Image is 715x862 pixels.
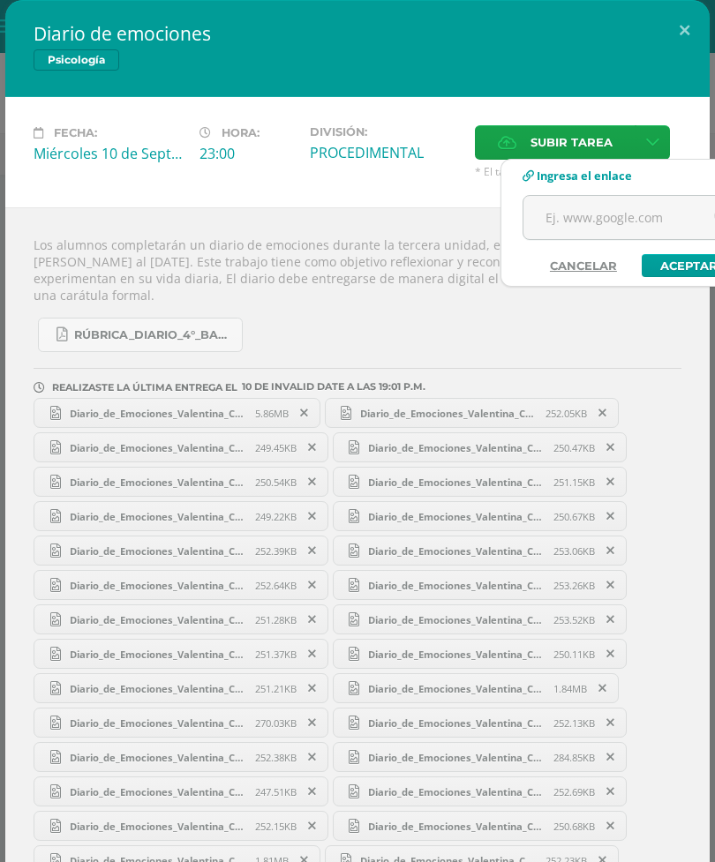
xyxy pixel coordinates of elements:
[596,575,626,595] span: Remover entrega
[359,510,553,523] span: Diario_de_Emociones_Valentina_Creativo - 14.png
[34,467,328,497] a: Diario_de_Emociones_Valentina_Creativo - 11.png 250.54KB
[297,816,327,836] span: Remover entrega
[34,604,328,634] a: Diario_de_Emociones_Valentina_Creativo - 19.png 251.28KB
[34,432,328,462] a: Diario_de_Emociones_Valentina_Creativo - 31.png 249.45KB
[34,144,185,163] div: Miércoles 10 de Septiembre
[34,742,328,772] a: Diario_de_Emociones_Valentina_Creativo - 26.png 252.38KB
[52,381,237,394] span: REALIZASTE LA ÚLTIMA ENTREGA EL
[297,644,327,663] span: Remover entrega
[351,407,546,420] span: Diario_de_Emociones_Valentina_Creativo - 12.png
[553,751,595,764] span: 284.85KB
[255,476,297,489] span: 250.54KB
[588,403,618,423] span: Remover entrega
[34,776,328,806] a: Diario_de_Emociones_Valentina_Creativo - 6.png 247.51KB
[333,639,628,669] a: Diario_de_Emociones_Valentina_Creativo - 24.png 250.11KB
[553,648,595,661] span: 250.11KB
[596,610,626,629] span: Remover entrega
[596,541,626,560] span: Remover entrega
[553,613,595,626] span: 253.52KB
[61,544,255,558] span: Diario_de_Emociones_Valentina_Creativo - 32.png
[359,441,553,454] span: Diario_de_Emociones_Valentina_Creativo - 13.png
[546,407,587,420] span: 252.05KB
[61,785,255,798] span: Diario_de_Emociones_Valentina_Creativo - 6.png
[359,785,553,798] span: Diario_de_Emociones_Valentina_Creativo - 25.png
[255,407,289,420] span: 5.86MB
[34,811,328,841] a: Diario_de_Emociones_Valentina_Creativo - 28.png 252.15KB
[61,579,255,592] span: Diario_de_Emociones_Valentina_Creativo - 18.png
[297,575,327,595] span: Remover entrega
[34,21,681,46] h2: Diario de emociones
[553,579,595,592] span: 253.26KB
[297,472,327,491] span: Remover entrega
[255,820,297,833] span: 252.15KB
[297,438,327,457] span: Remover entrega
[553,476,595,489] span: 251.15KB
[359,716,553,730] span: Diario_de_Emociones_Valentina_Creativo - 5.png
[61,820,255,833] span: Diario_de_Emociones_Valentina_Creativo - 28.png
[359,648,553,661] span: Diario_de_Emociones_Valentina_Creativo - 24.png
[222,126,260,139] span: Hora:
[553,544,595,558] span: 253.06KB
[297,782,327,801] span: Remover entrega
[596,644,626,663] span: Remover entrega
[61,510,255,523] span: Diario_de_Emociones_Valentina_Creativo - 17.png
[359,682,553,695] span: Diario_de_Emociones_Valentina_Creativo - 2.png
[333,742,628,772] a: Diario_de_Emociones_Valentina_Creativo - 4.png 284.85KB
[297,541,327,560] span: Remover entrega
[596,472,626,491] span: Remover entrega
[333,673,620,703] a: Diario_de_Emociones_Valentina_Creativo - 2.png 1.84MB
[34,708,328,738] a: Diario_de_Emociones_Valentina_Creativo - 3.png 270.03KB
[310,143,462,162] div: PROCEDIMENTAL
[297,678,327,698] span: Remover entrega
[596,506,626,526] span: Remover entrega
[310,125,462,139] label: División:
[34,673,328,703] a: Diario_de_Emociones_Valentina_Creativo - 23.png 251.21KB
[255,579,297,592] span: 252.64KB
[333,776,628,806] a: Diario_de_Emociones_Valentina_Creativo - 25.png 252.69KB
[255,613,297,626] span: 251.28KB
[553,510,595,523] span: 250.67KB
[61,648,255,661] span: Diario_de_Emociones_Valentina_Creativo - 21.png
[333,811,628,841] a: Diario_de_Emociones_Valentina_Creativo - 7.png 250.68KB
[333,467,628,497] a: Diario_de_Emociones_Valentina_Creativo - 16.png 251.15KB
[588,678,618,698] span: Remover entrega
[553,820,595,833] span: 250.68KB
[61,682,255,695] span: Diario_de_Emociones_Valentina_Creativo - 23.png
[34,501,328,531] a: Diario_de_Emociones_Valentina_Creativo - 17.png 249.22KB
[553,716,595,730] span: 252.13KB
[531,126,613,159] span: Subir tarea
[34,398,320,428] a: Diario_de_Emociones_Valentina_Creativo - 1.png 5.86MB
[596,816,626,836] span: Remover entrega
[537,168,632,184] span: Ingresa el enlace
[61,613,255,626] span: Diario_de_Emociones_Valentina_Creativo - 19.png
[255,544,297,558] span: 252.39KB
[333,501,628,531] a: Diario_de_Emociones_Valentina_Creativo - 14.png 250.67KB
[333,570,628,600] a: Diario_de_Emociones_Valentina_Creativo - 22.png 253.26KB
[359,579,553,592] span: Diario_de_Emociones_Valentina_Creativo - 22.png
[255,510,297,523] span: 249.22KB
[34,536,328,566] a: Diario_de_Emociones_Valentina_Creativo - 32.png 252.39KB
[237,386,425,387] span: 10 DE Invalid Date A LAS 19:01 P.M.
[61,751,255,764] span: Diario_de_Emociones_Valentina_Creativo - 26.png
[553,785,595,798] span: 252.69KB
[74,328,233,342] span: RÚBRICA_DIARIO_4°_BACHI.pdf
[255,682,297,695] span: 251.21KB
[61,441,255,454] span: Diario_de_Emociones_Valentina_Creativo - 31.png
[297,713,327,732] span: Remover entrega
[255,785,297,798] span: 247.51KB
[333,708,628,738] a: Diario_de_Emociones_Valentina_Creativo - 5.png 252.13KB
[553,682,587,695] span: 1.84MB
[34,49,119,71] span: Psicología
[297,610,327,629] span: Remover entrega
[290,403,320,423] span: Remover entrega
[475,164,681,179] span: * El tamaño máximo permitido es 50 MB
[359,613,553,626] span: Diario_de_Emociones_Valentina_Creativo - 20.png
[325,398,620,428] a: Diario_de_Emociones_Valentina_Creativo - 12.png 252.05KB
[333,432,628,462] a: Diario_de_Emociones_Valentina_Creativo - 13.png 250.47KB
[333,604,628,634] a: Diario_de_Emociones_Valentina_Creativo - 20.png 253.52KB
[199,144,296,163] div: 23:00
[54,126,97,139] span: Fecha:
[34,570,328,600] a: Diario_de_Emociones_Valentina_Creativo - 18.png 252.64KB
[359,820,553,833] span: Diario_de_Emociones_Valentina_Creativo - 7.png
[359,544,553,558] span: Diario_de_Emociones_Valentina_Creativo - 15.png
